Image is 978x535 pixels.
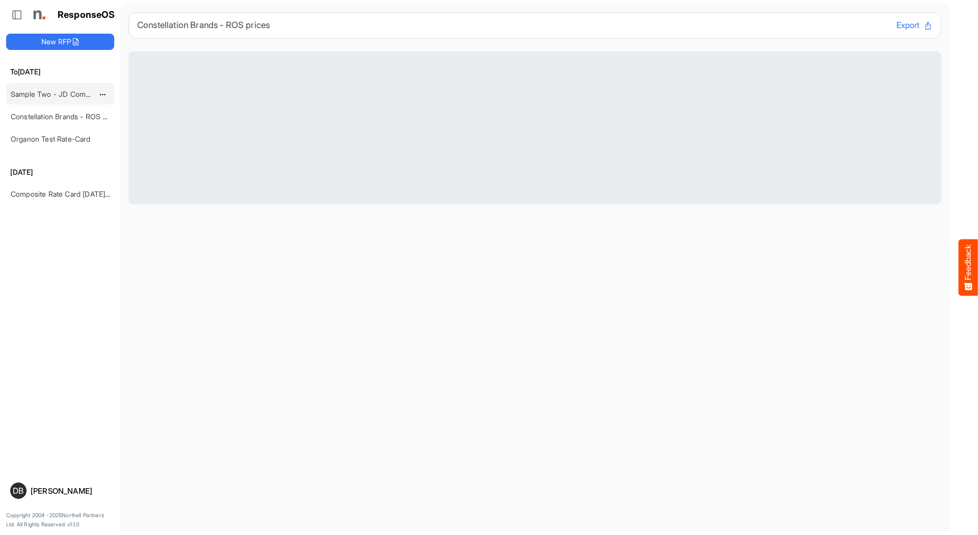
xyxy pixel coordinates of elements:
div: [PERSON_NAME] [31,487,110,495]
button: Feedback [959,239,978,296]
button: New RFP [6,34,114,50]
h6: Constellation Brands - ROS prices [137,21,888,30]
div: Loading RFP [128,51,941,204]
button: Export [896,19,933,32]
a: Sample Two - JD Compressed 2 [11,90,119,98]
button: dropdownbutton [97,89,108,99]
h6: [DATE] [6,167,114,178]
p: Copyright 2004 - 2025 Northell Partners Ltd. All Rights Reserved. v 1.1.0 [6,511,114,529]
a: Constellation Brands - ROS prices [11,112,122,121]
span: DB [13,487,23,495]
img: Northell [28,5,48,25]
a: Organon Test Rate-Card [11,135,91,143]
a: Composite Rate Card [DATE]_smaller [11,190,132,198]
h6: To[DATE] [6,66,114,77]
h1: ResponseOS [58,10,115,20]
